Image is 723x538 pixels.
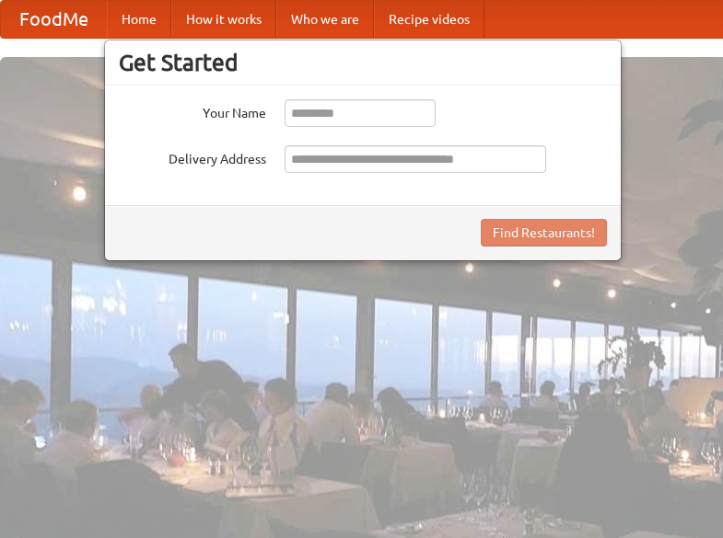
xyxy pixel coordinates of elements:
[276,1,374,38] a: Who we are
[171,1,276,38] a: How it works
[119,99,266,122] label: Your Name
[1,1,107,38] a: FoodMe
[119,49,607,76] h3: Get Started
[481,219,607,246] button: Find Restaurants!
[119,145,266,168] label: Delivery Address
[107,1,171,38] a: Home
[374,1,484,38] a: Recipe videos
